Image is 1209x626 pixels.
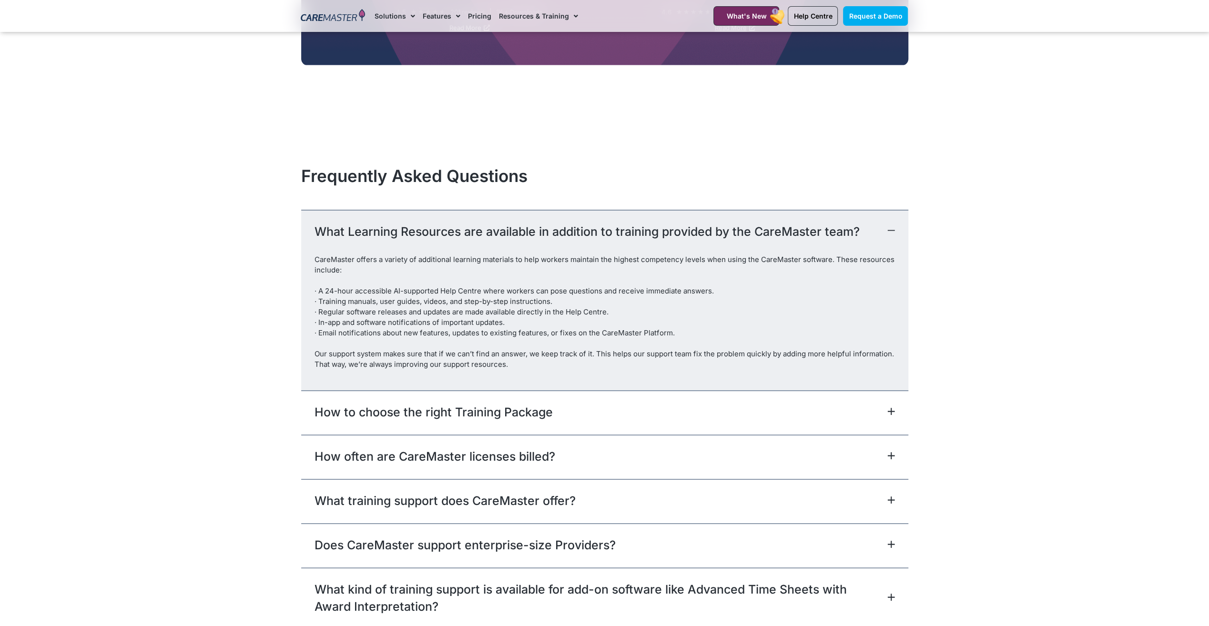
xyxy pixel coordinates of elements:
a: Does CareMaster support enterprise-size Providers? [315,536,616,553]
div: What Learning Resources are available in addition to training provided by the CareMaster team? [301,254,908,390]
div: How to choose the right Training Package [301,390,908,434]
span: Request a Demo [849,12,902,20]
a: What's New [713,6,779,26]
a: Request a Demo [843,6,908,26]
a: What Learning Resources are available in addition to training provided by the CareMaster team? [315,222,860,240]
div: What Learning Resources are available in addition to training provided by the CareMaster team? [301,210,908,254]
a: How to choose the right Training Package [315,403,553,420]
h2: Frequently Asked Questions [301,165,908,185]
div: Does CareMaster support enterprise-size Providers? [301,523,908,567]
div: What training support does CareMaster offer? [301,479,908,523]
a: What kind of training support is available for add-on software like Advanced Time Sheets with Awa... [315,580,885,615]
span: Help Centre [793,12,832,20]
span: What's New [726,12,766,20]
div: How often are CareMaster licenses billed? [301,434,908,479]
a: Help Centre [788,6,838,26]
a: What training support does CareMaster offer? [315,492,576,509]
p: CareMaster offers a variety of additional learning materials to help workers maintain the highest... [315,254,895,369]
a: How often are CareMaster licenses billed? [315,447,555,464]
img: CareMaster Logo [301,9,365,23]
